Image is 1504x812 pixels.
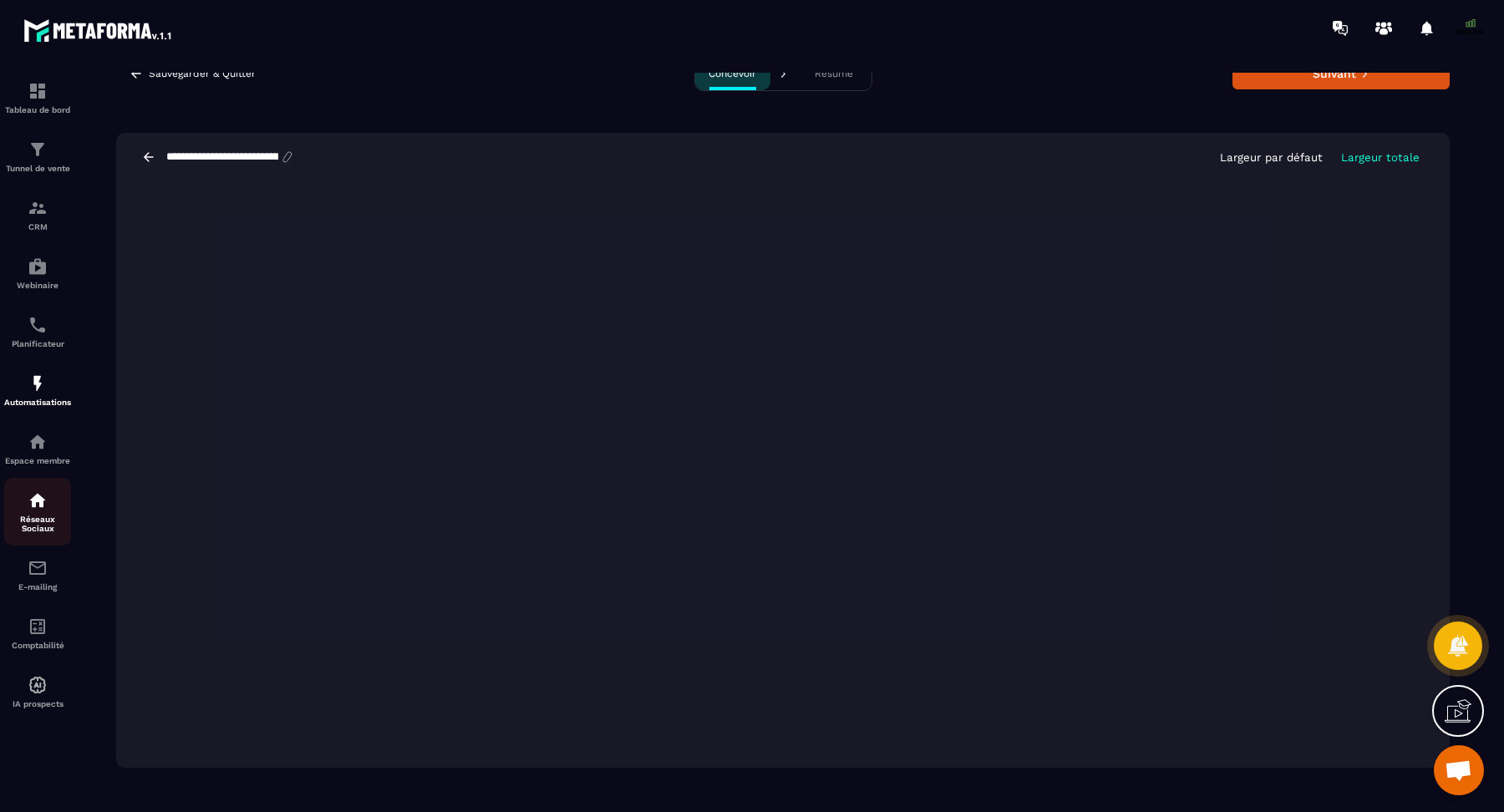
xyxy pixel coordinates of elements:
[1341,151,1420,164] p: Largeur totale
[28,256,48,277] img: automations
[4,582,71,591] p: E-mailing
[4,699,71,708] p: IA prospects
[1215,150,1328,165] button: Largeur par défaut
[4,185,71,244] a: formationformationCRM
[4,164,71,173] p: Tunnel de vente
[28,432,48,452] img: automations
[28,315,48,335] img: scheduler
[4,105,71,114] p: Tableau de bord
[28,373,48,393] img: automations
[4,398,71,407] p: Automatisations
[28,140,48,160] img: formation
[796,57,871,90] button: Résumé
[815,68,853,79] p: Résumé
[28,617,48,637] img: accountant
[1220,151,1323,164] p: Largeur par défaut
[4,339,71,348] p: Planificateur
[23,15,174,45] img: logo
[4,222,71,231] p: CRM
[4,478,71,546] a: social-networksocial-networkRéseaux Sociaux
[709,68,756,79] p: Concevoir
[4,244,71,302] a: automationsautomationsWebinaire
[28,558,48,578] img: email
[28,198,48,218] img: formation
[116,58,268,89] button: Sauvegarder & Quitter
[4,69,71,127] a: formationformationTableau de bord
[4,127,71,185] a: formationformationTunnel de vente
[4,604,71,662] a: accountantaccountantComptabilité
[28,675,48,695] img: automations
[28,81,48,101] img: formation
[28,490,48,510] img: social-network
[1232,58,1450,89] button: Suivant
[4,361,71,419] a: automationsautomationsAutomatisations
[695,57,770,90] button: Concevoir
[4,546,71,604] a: emailemailE-mailing
[1336,150,1425,165] button: Largeur totale
[4,456,71,465] p: Espace membre
[4,419,71,478] a: automationsautomationsEspace membre
[4,641,71,650] p: Comptabilité
[4,515,71,533] p: Réseaux Sociaux
[1434,745,1484,795] a: Ouvrir le chat
[4,281,71,290] p: Webinaire
[4,302,71,361] a: schedulerschedulerPlanificateur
